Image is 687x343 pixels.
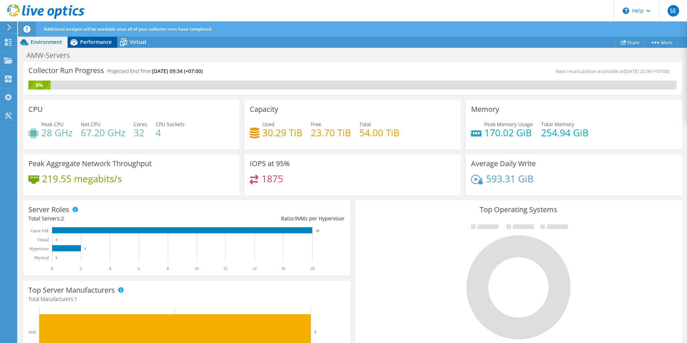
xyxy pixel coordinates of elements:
span: [DATE] 09:34 (+07:00) [152,68,203,74]
span: CPU Sockets [156,121,185,128]
h3: IOPS at 95% [250,160,290,168]
h4: 170.02 GiB [484,129,533,137]
text: 0 [51,266,53,271]
h4: 254.94 GiB [541,129,589,137]
span: Next recalculation available at [555,68,673,74]
a: Share [615,37,645,48]
text: 0 [56,238,57,242]
text: 2 [80,266,82,271]
text: 18 [310,266,314,271]
text: 8 [167,266,169,271]
span: Cores [134,121,147,128]
span: Used [262,121,275,128]
h3: Top Server Manufacturers [28,286,115,294]
h4: 23.70 TiB [311,129,351,137]
span: Peak CPU [41,121,64,128]
span: Additional analysis will be available once all of your collector runs have completed. [44,26,212,32]
h4: 593.31 GiB [486,175,534,183]
span: Total Memory [541,121,574,128]
text: 2 [314,330,317,334]
h4: 54.00 TiB [359,129,400,137]
h4: Projected End Time: [107,67,203,75]
text: Hypervisor [29,246,49,251]
span: SE [668,5,679,17]
text: 14 [252,266,257,271]
h3: Average Daily Write [471,160,536,168]
span: Environment [31,38,62,45]
text: Guest VM [31,228,49,233]
div: Ratio: VMs per Hypervisor [186,215,345,223]
h4: 67.20 GHz [81,129,125,137]
span: Virtual [130,38,146,45]
span: Peak Memory Usage [484,121,533,128]
text: Physical [34,255,49,260]
h3: Server Roles [28,206,69,214]
text: Dell [28,330,36,335]
text: 0 [56,256,57,260]
span: 2 [61,215,64,222]
span: Total [359,121,371,128]
h4: 1875 [262,175,283,183]
h4: 32 [134,129,147,137]
text: 6 [138,266,140,271]
svg: \n [623,8,629,14]
text: 16 [281,266,285,271]
span: 9 [295,215,298,222]
h3: Peak Aggregate Network Throughput [28,160,152,168]
text: 4 [109,266,111,271]
a: More [645,37,678,48]
h4: 4 [156,129,185,137]
text: 2 [84,247,86,251]
h4: Total Manufacturers: [28,295,345,303]
h3: Memory [471,105,499,113]
text: 10 [194,266,199,271]
span: Free [311,121,321,128]
h3: CPU [28,105,43,113]
h3: Capacity [250,105,278,113]
text: Virtual [37,237,49,242]
h3: Top Operating Systems [360,206,677,214]
span: [DATE] 22:39 (+07:00) [624,68,669,74]
text: 12 [223,266,227,271]
span: 1 [74,296,77,302]
div: 3% [28,81,51,89]
text: 18 [316,229,319,233]
h1: AMW-Servers [23,51,81,59]
span: Net CPU [81,121,101,128]
h4: 28 GHz [41,129,73,137]
div: Total Servers: [28,215,186,223]
h4: 30.29 TiB [262,129,303,137]
span: Performance [80,38,112,45]
h4: 219.55 megabits/s [42,175,122,183]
